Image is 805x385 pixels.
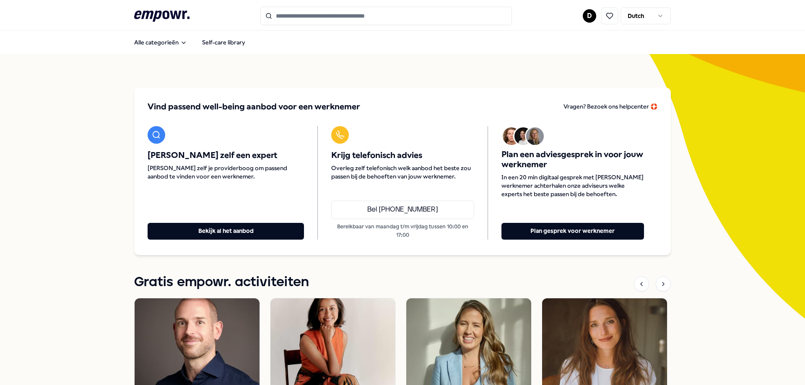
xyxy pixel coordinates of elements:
img: Avatar [514,127,532,145]
span: In een 20 min digitaal gesprek met [PERSON_NAME] werknemer achterhalen onze adviseurs welke exper... [501,173,644,198]
span: [PERSON_NAME] zelf een expert [148,150,304,160]
img: Avatar [503,127,520,145]
a: Vragen? Bezoek ons helpcenter 🛟 [563,101,657,113]
button: Bekijk al het aanbod [148,223,304,240]
h1: Gratis empowr. activiteiten [134,272,309,293]
img: Avatar [526,127,544,145]
a: Self-care library [195,34,252,51]
a: Bel [PHONE_NUMBER] [331,201,474,219]
button: Alle categorieën [127,34,194,51]
p: Bereikbaar van maandag t/m vrijdag tussen 10:00 en 17:00 [331,222,474,240]
span: Vragen? Bezoek ons helpcenter 🛟 [563,103,657,110]
span: Krijg telefonisch advies [331,150,474,160]
span: [PERSON_NAME] zelf je providerboog om passend aanbod te vinden voor een werknemer. [148,164,304,181]
button: D [583,9,596,23]
nav: Main [127,34,252,51]
button: Plan gesprek voor werknemer [501,223,644,240]
span: Vind passend well-being aanbod voor een werknemer [148,101,360,113]
span: Plan een adviesgesprek in voor jouw werknemer [501,150,644,170]
input: Search for products, categories or subcategories [260,7,512,25]
span: Overleg zelf telefonisch welk aanbod het beste zou passen bij de behoeften van jouw werknemer. [331,164,474,181]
